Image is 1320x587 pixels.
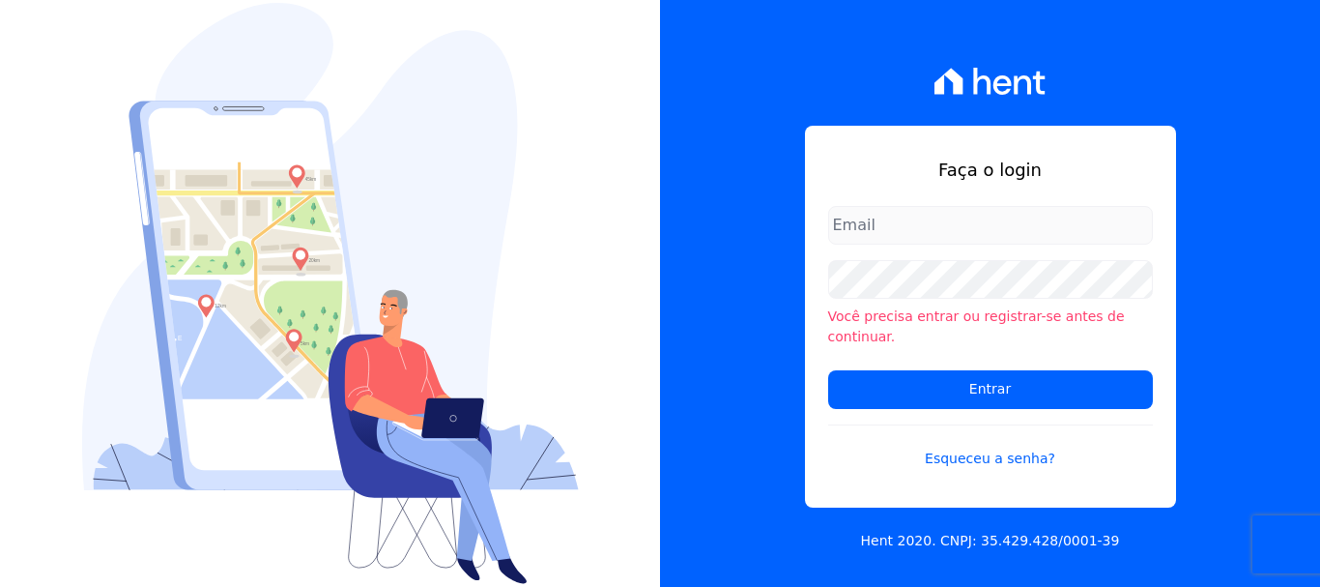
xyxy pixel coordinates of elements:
[828,370,1153,409] input: Entrar
[861,531,1120,551] p: Hent 2020. CNPJ: 35.429.428/0001-39
[828,157,1153,183] h1: Faça o login
[828,206,1153,245] input: Email
[828,425,1153,469] a: Esqueceu a senha?
[82,3,579,584] img: Login
[828,307,1153,347] li: Você precisa entrar ou registrar-se antes de continuar.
